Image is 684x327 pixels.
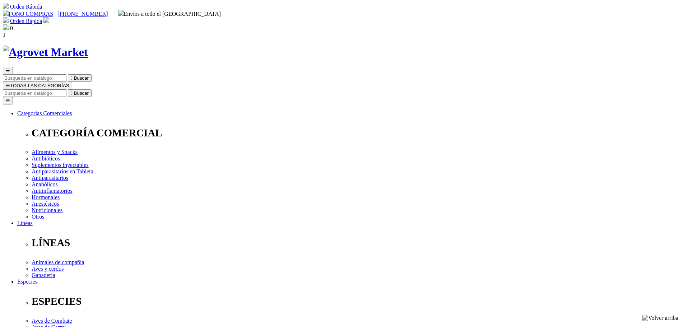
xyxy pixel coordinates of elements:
input: Buscar [3,74,66,82]
a: Líneas [17,220,33,226]
a: Orden Rápida [10,4,42,10]
i:  [71,75,73,81]
img: shopping-bag.svg [3,24,9,30]
p: LÍNEAS [32,237,681,249]
a: Aves y cerdos [32,266,64,272]
a: Especies [17,279,37,285]
span: ☰ [6,83,10,88]
button: ☰ [3,97,13,104]
a: Antibióticos [32,155,60,162]
a: Aves de Combate [32,318,72,324]
span: 0 [10,25,13,31]
span: ☰ [6,68,10,73]
span: Buscar [74,90,89,96]
input: Buscar [3,89,66,97]
a: Acceda a su cuenta de cliente [43,18,49,24]
button: ☰TODAS LAS CATEGORÍAS [3,82,72,89]
a: Suplementos inyectables [32,162,89,168]
a: Antiparasitarios en Tableta [32,168,93,174]
a: Anabólicos [32,181,58,187]
a: Categorías Comerciales [17,110,72,116]
img: Volver arriba [642,315,678,321]
button:  Buscar [68,74,92,82]
p: ESPECIES [32,295,681,307]
a: Nutricionales [32,207,62,213]
a: Anestésicos [32,201,59,207]
a: [PHONE_NUMBER] [57,11,108,17]
span: Envíos a todo el [GEOGRAPHIC_DATA] [118,11,221,17]
a: Antiinflamatorios [32,188,73,194]
img: delivery-truck.svg [118,10,124,16]
img: user.svg [43,17,49,23]
img: Agrovet Market [3,46,88,59]
a: FONO COMPRAS [3,11,53,17]
p: CATEGORÍA COMERCIAL [32,127,681,139]
i:  [3,32,5,38]
img: phone.svg [3,10,9,16]
button: ☰ [3,67,13,74]
span: Buscar [74,75,89,81]
a: Alimentos y Snacks [32,149,78,155]
img: shopping-cart.svg [3,17,9,23]
button:  Buscar [68,89,92,97]
img: shopping-cart.svg [3,3,9,9]
a: Orden Rápida [10,18,42,24]
a: Ganadería [32,272,55,278]
a: Hormonales [32,194,60,200]
a: Otros [32,214,45,220]
a: Antiparasitarios [32,175,68,181]
a: Animales de compañía [32,259,84,265]
i:  [71,90,73,96]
